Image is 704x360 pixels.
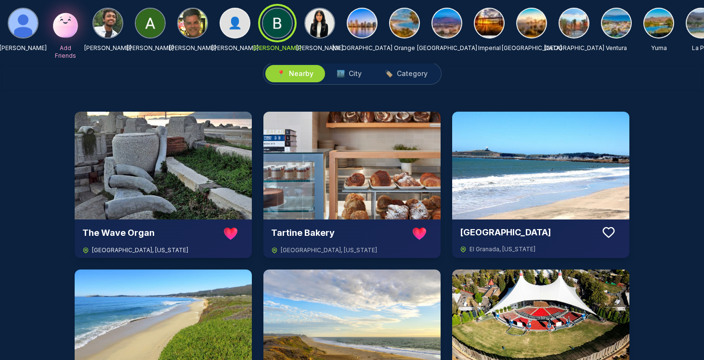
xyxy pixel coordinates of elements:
img: Ventura [602,9,631,38]
p: [PERSON_NAME] [296,44,343,52]
img: Los Angeles [517,9,546,38]
img: Riverside [432,9,461,38]
img: KHUSHI KASTURIYA [305,9,334,38]
p: [PERSON_NAME] [169,44,216,52]
button: 🏷️Category [373,65,439,82]
p: Orange [394,44,415,52]
p: Yuma [651,44,667,52]
span: 🏙️ [337,69,345,78]
p: [PERSON_NAME] [253,44,301,52]
p: [PERSON_NAME] [127,44,174,52]
img: San Bernardino [560,9,588,38]
img: NIKHIL AGARWAL [93,9,122,38]
img: Orange [390,9,419,38]
span: El Granada , [US_STATE] [469,245,535,253]
button: 🏙️City [325,65,373,82]
img: Matthew Miller [9,9,38,38]
h3: Tartine Bakery [271,226,406,240]
img: Tartine Bakery [263,112,441,219]
p: [PERSON_NAME] [84,44,131,52]
img: Add Friends [50,8,81,39]
span: Category [397,69,428,78]
button: 📍Nearby [265,65,325,82]
h3: [GEOGRAPHIC_DATA] [460,226,596,239]
p: Imperial [478,44,501,52]
img: Imperial [475,9,504,38]
p: [GEOGRAPHIC_DATA] [502,44,562,52]
img: Yuma [644,9,673,38]
span: Nearby [289,69,313,78]
span: [GEOGRAPHIC_DATA] , [US_STATE] [281,246,377,254]
span: 🏷️ [385,69,393,78]
span: City [349,69,362,78]
img: The Wave Organ [75,112,252,219]
span: 📍 [277,69,285,78]
p: [GEOGRAPHIC_DATA] [544,44,604,52]
p: Ventura [606,44,627,52]
p: [GEOGRAPHIC_DATA] [417,44,477,52]
img: Kevin Baldwin [178,9,207,38]
h3: The Wave Organ [82,226,217,240]
img: San Diego [348,9,377,38]
span: [GEOGRAPHIC_DATA] , [US_STATE] [92,246,188,254]
p: [PERSON_NAME] [211,44,259,52]
span: 👤 [228,15,242,31]
p: [GEOGRAPHIC_DATA] [332,44,392,52]
img: Anna Miller [136,9,165,38]
img: El Granada Beach [452,112,629,219]
p: Add Friends [50,44,81,60]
